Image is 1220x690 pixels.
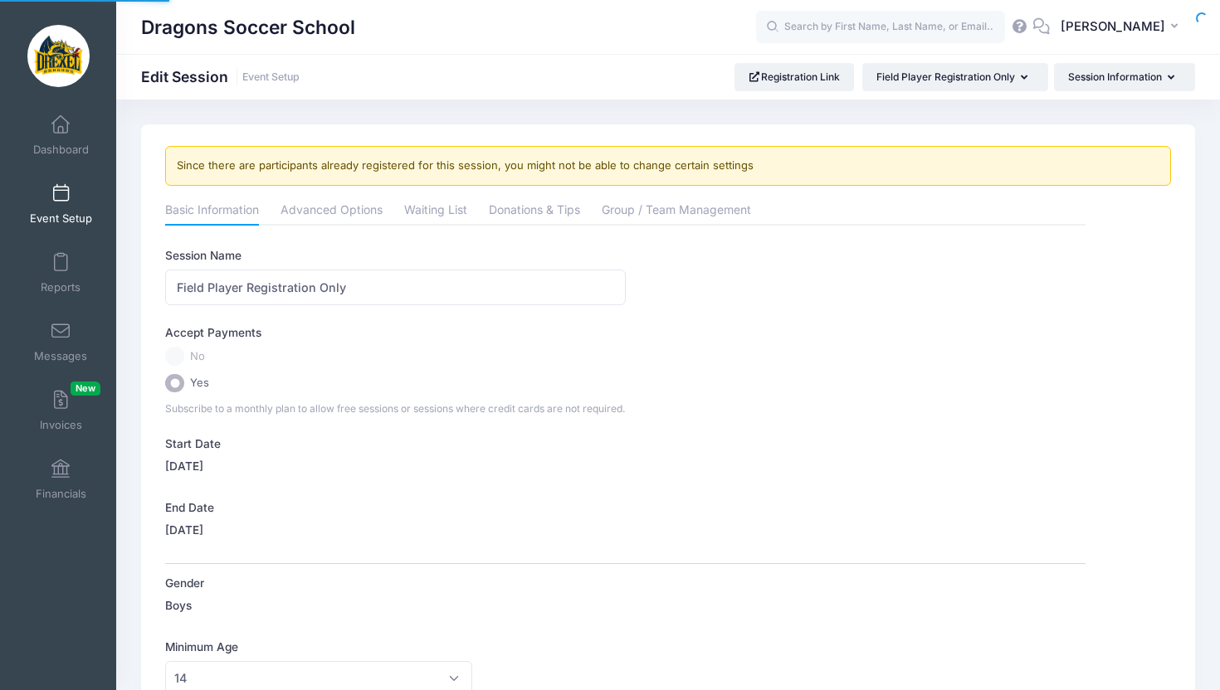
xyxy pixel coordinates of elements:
[22,313,100,371] a: Messages
[1054,63,1195,91] button: Session Information
[22,244,100,302] a: Reports
[165,458,203,474] label: [DATE]
[242,71,300,84] a: Event Setup
[1061,17,1165,36] span: [PERSON_NAME]
[165,597,192,614] label: Boys
[36,487,86,501] span: Financials
[40,418,82,432] span: Invoices
[734,63,855,91] a: Registration Link
[190,375,209,391] span: Yes
[165,324,261,341] label: Accept Payments
[165,197,259,226] a: Basic Information
[862,63,1048,91] button: Field Player Registration Only
[876,70,1015,83] span: Field Player Registration Only
[404,197,467,226] a: Waiting List
[165,402,625,415] span: Subscribe to a monthly plan to allow free sessions or sessions where credit cards are not required.
[22,175,100,233] a: Event Setup
[165,499,625,516] label: End Date
[165,639,625,655] label: Minimum Age
[190,348,205,365] span: No
[489,197,580,226] a: Donations & Tips
[22,450,100,508] a: Financials
[41,280,81,294] span: Reports
[30,211,92,226] span: Event Setup
[602,197,751,226] a: Group / Team Management
[165,146,1171,186] div: Since there are participants already registered for this session, you might not be able to change...
[71,381,100,396] span: New
[165,247,625,264] label: Session Name
[27,25,90,87] img: Dragons Soccer School
[141,8,355,46] h1: Dragons Soccer School
[165,270,625,305] input: Session Name
[165,522,203,538] label: [DATE]
[165,374,184,393] input: Yes
[281,197,383,226] a: Advanced Options
[33,143,89,157] span: Dashboard
[165,575,625,591] label: Gender
[165,435,625,452] label: Start Date
[34,349,87,363] span: Messages
[174,669,187,687] span: 14
[756,11,1005,44] input: Search by First Name, Last Name, or Email...
[141,68,300,85] h1: Edit Session
[22,381,100,440] a: InvoicesNew
[22,106,100,164] a: Dashboard
[1050,8,1195,46] button: [PERSON_NAME]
